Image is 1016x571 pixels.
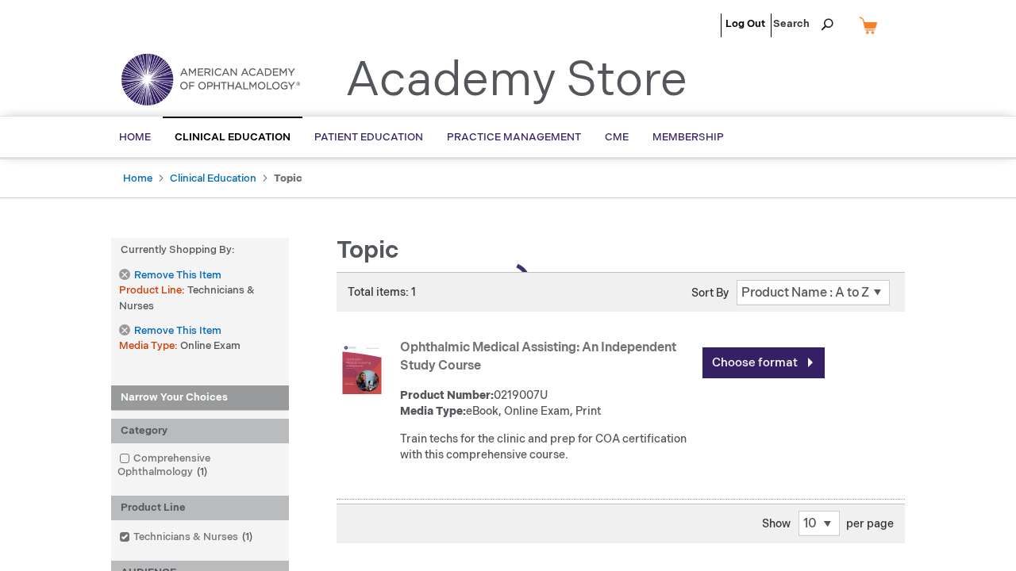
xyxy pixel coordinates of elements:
div: Product Line [111,496,289,520]
a: Remove This Item [119,324,221,338]
span: Product Line [119,284,187,297]
span: Patient Education [314,131,423,144]
span: Home [119,131,151,144]
span: Online Exam [180,339,241,352]
strong: Currently Shopping by: [111,238,289,263]
a: Ophthalmic Medical Assisting: An Independent Study Course [400,340,676,374]
a: Technicians & Nurses1 [115,530,259,545]
span: per page [846,517,894,531]
a: Choose format [702,347,825,378]
span: Total items: 1 [348,285,416,299]
div: Train techs for the clinic and prep for COA certification with this comprehensive course. [400,431,695,463]
span: CME [605,131,629,144]
span: Remove This Item [134,268,221,283]
div: Category [111,419,289,443]
span: Practice Management [447,131,581,144]
label: Sort By [691,286,729,300]
a: CME [593,118,641,157]
span: Technicians & Nurses [119,284,255,312]
a: Log Out [725,17,765,30]
span: 1 [193,466,211,478]
span: Membership [652,131,724,144]
span: Search [773,8,833,40]
a: Patient Education [302,118,435,157]
a: Academy Store [345,52,687,109]
span: Media Type [119,339,180,352]
img: Ophthalmic Medical Assisting: An Independent Study Course [337,343,387,394]
a: Clinical Education [170,172,256,185]
a: Comprehensive Ophthalmology1 [115,451,285,480]
strong: Topic [274,172,302,185]
strong: Narrow Your Choices [111,385,289,411]
div: 0219007U eBook, Online Exam, Print [400,388,695,420]
span: Show [762,517,791,531]
a: Membership [641,118,736,157]
span: Topic [337,236,398,265]
span: Clinical Education [175,131,291,144]
span: Remove This Item [134,324,221,339]
span: 1 [238,531,256,543]
a: Clinical Education [163,117,302,157]
strong: Media Type: [400,404,466,418]
a: Practice Management [435,118,593,157]
strong: Product Number: [400,389,494,402]
a: Remove This Item [119,269,221,282]
a: Home [123,172,152,185]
